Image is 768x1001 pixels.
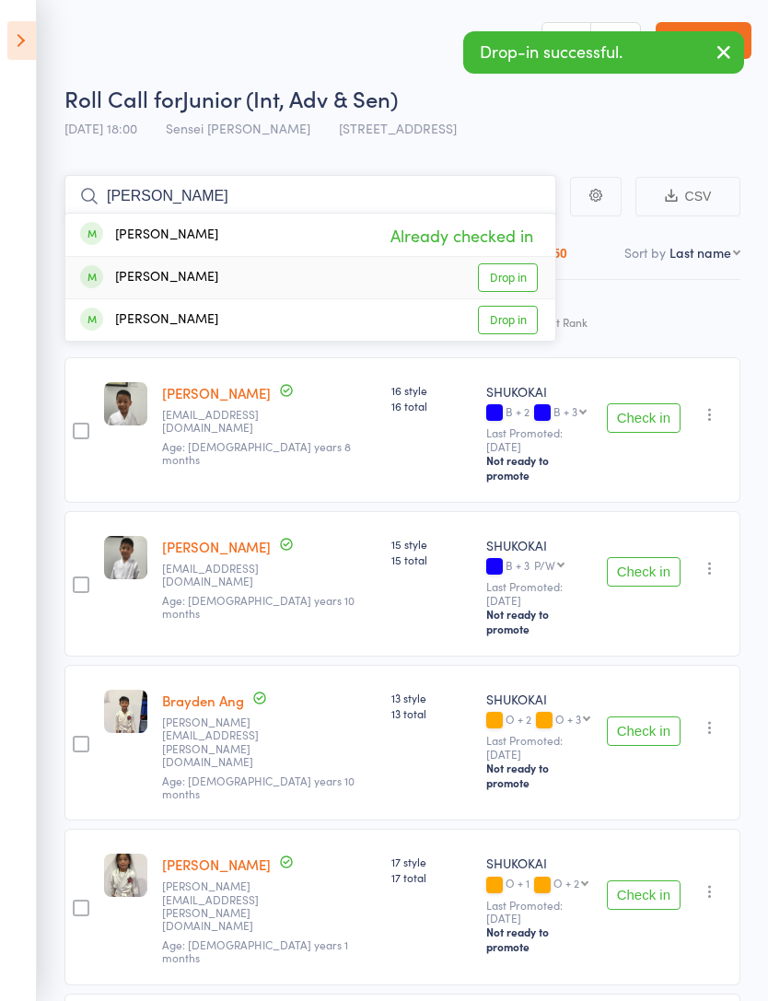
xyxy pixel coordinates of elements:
div: SHUKOKAI [486,690,591,708]
div: SHUKOKAI [486,536,591,554]
small: Last Promoted: [DATE] [486,899,591,925]
div: B + 3 [486,559,591,575]
a: Drop in [478,306,538,334]
button: Check in [607,557,681,587]
div: [PERSON_NAME] [80,225,218,246]
span: 17 total [391,869,472,885]
div: [PERSON_NAME] [80,267,218,288]
div: Not ready to promote [486,925,591,954]
span: Age: [DEMOGRAPHIC_DATA] years 1 months [162,937,348,965]
span: Already checked in [386,219,538,251]
span: 13 total [391,705,472,721]
input: Search by name [64,175,556,217]
div: [PERSON_NAME] [80,309,218,331]
div: 150 [545,246,566,261]
a: Drop in [478,263,538,292]
span: 16 total [391,398,472,413]
small: Last Promoted: [DATE] [486,426,591,453]
span: Age: [DEMOGRAPHIC_DATA] years 10 months [162,592,355,621]
div: P/W [534,559,555,571]
span: 17 style [391,854,472,869]
small: Last Promoted: [DATE] [486,580,591,607]
span: 16 style [391,382,472,398]
span: [DATE] 18:00 [64,119,137,137]
div: O + 1 [486,877,591,892]
div: B + 3 [553,405,577,417]
img: image1606369494.png [104,536,147,579]
a: Exit roll call [656,22,751,59]
img: image1698128352.png [104,690,147,733]
div: Not ready to promote [486,453,591,483]
div: O + 2 [553,877,579,889]
span: Junior (Int, Adv & Sen) [182,83,398,113]
span: 15 style [391,536,472,552]
button: Check in [607,403,681,433]
small: Last Promoted: [DATE] [486,734,591,761]
small: trieu.ngan@gmail.com [162,879,282,933]
div: Not ready to promote [486,607,591,636]
img: image1606369480.png [104,382,147,425]
label: Sort by [624,243,666,262]
button: Check in [607,716,681,746]
div: O + 2 [486,713,591,728]
button: Other students in [GEOGRAPHIC_DATA]150 [306,237,567,279]
small: lisa_lee818@hotmail.com [162,562,282,588]
div: O + 3 [555,713,581,725]
div: Last name [669,243,731,262]
span: Age: [DEMOGRAPHIC_DATA] years 10 months [162,773,355,801]
span: 13 style [391,690,472,705]
a: [PERSON_NAME] [162,383,271,402]
div: Drop-in successful. [463,31,744,74]
span: Roll Call for [64,83,182,113]
img: image1691047817.png [104,854,147,897]
a: [PERSON_NAME] [162,855,271,874]
span: [STREET_ADDRESS] [339,119,457,137]
div: Not ready to promote [486,761,591,790]
a: [PERSON_NAME] [162,537,271,556]
small: lisa_lee818@hotmail.com [162,408,282,435]
div: SHUKOKAI [486,854,591,872]
small: trieu.ngan@gmail.com [162,716,282,769]
span: Age: [DEMOGRAPHIC_DATA] years 8 months [162,438,351,467]
a: Brayden Ang [162,691,244,710]
div: B + 2 [486,405,591,421]
span: Sensei [PERSON_NAME] [166,119,310,137]
div: SHUKOKAI [486,382,591,401]
button: CSV [635,177,740,216]
span: 15 total [391,552,472,567]
button: Check in [607,880,681,910]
